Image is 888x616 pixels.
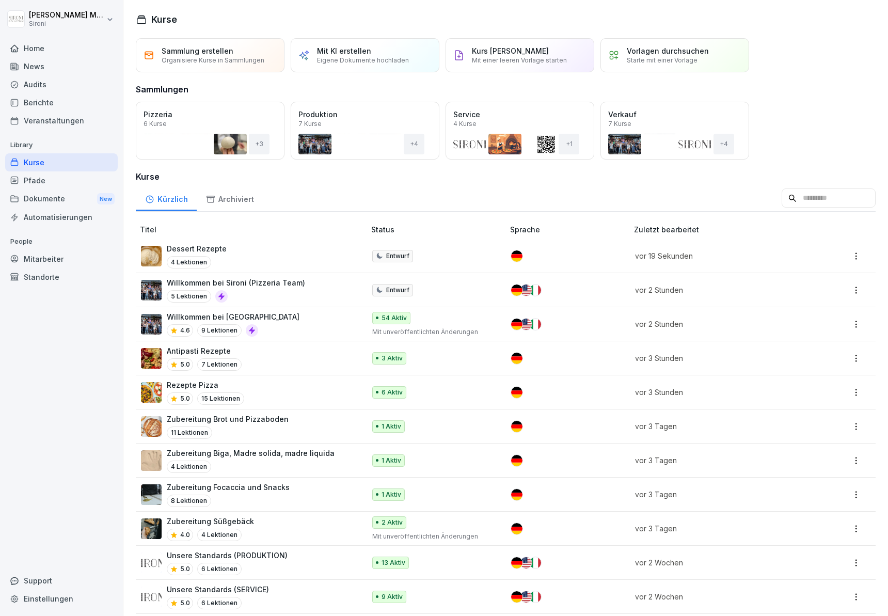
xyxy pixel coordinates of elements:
[136,83,188,96] h3: Sammlungen
[249,134,269,154] div: + 3
[5,57,118,75] a: News
[298,110,338,119] p: Produktion
[530,319,541,330] img: it.svg
[136,185,197,211] a: Kürzlich
[167,550,288,561] p: Unsere Standards (PRODUKTION)
[136,170,876,183] h3: Kurse
[5,268,118,286] a: Standorte
[511,523,522,534] img: de.svg
[511,250,522,262] img: de.svg
[511,455,522,466] img: de.svg
[167,482,290,493] p: Zubereitung Focaccia und Snacks
[382,456,401,465] p: 1 Aktiv
[5,153,118,171] a: Kurse
[635,319,801,329] p: vor 2 Stunden
[162,46,233,55] p: Sammlung erstellen
[511,285,522,296] img: de.svg
[180,360,190,369] p: 5.0
[453,120,477,128] p: 4 Kurse
[404,134,424,154] div: + 4
[446,102,594,160] a: Service4 Kurse+1
[5,189,118,209] div: Dokumente
[141,382,162,403] img: tz25f0fmpb70tuguuhxz5i1d.png
[382,558,405,567] p: 13 Aktiv
[5,39,118,57] a: Home
[608,120,631,128] p: 7 Kurse
[167,461,211,473] p: 4 Lektionen
[5,75,118,93] a: Audits
[635,455,801,466] p: vor 3 Tagen
[317,56,409,64] p: Eigene Dokumente hochladen
[386,251,409,261] p: Entwurf
[180,326,190,335] p: 4.6
[371,224,506,235] p: Status
[167,345,242,356] p: Antipasti Rezepte
[511,489,522,500] img: de.svg
[5,233,118,250] p: People
[5,208,118,226] div: Automatisierungen
[472,46,549,55] p: Kurs [PERSON_NAME]
[608,110,637,119] p: Verkauf
[5,93,118,112] div: Berichte
[635,489,801,500] p: vor 3 Tagen
[372,327,494,337] p: Mit unveröffentlichten Änderungen
[167,448,335,459] p: Zubereitung Biga, Madre solida, madre liquida
[382,592,403,602] p: 9 Aktiv
[141,416,162,437] img: w9nobtcttnghg4wslidxrrlr.png
[141,314,162,335] img: xmkdnyjyz2x3qdpcryl1xaw9.png
[197,563,242,575] p: 6 Lektionen
[5,572,118,590] div: Support
[167,311,299,322] p: Willkommen bei [GEOGRAPHIC_DATA]
[136,102,284,160] a: Pizzeria6 Kurse+3
[627,56,697,64] p: Starte mit einer Vorlage
[141,552,162,573] img: lqv555mlp0nk8rvfp4y70ul5.png
[197,392,244,405] p: 15 Lektionen
[511,387,522,398] img: de.svg
[559,134,579,154] div: + 1
[197,529,242,541] p: 4 Lektionen
[141,450,162,471] img: ekvwbgorvm2ocewxw43lsusz.png
[634,224,814,235] p: Zuletzt bearbeitet
[530,591,541,603] img: it.svg
[162,56,264,64] p: Organisiere Kurse in Sammlungen
[627,46,709,55] p: Vorlagen durchsuchen
[511,353,522,364] img: de.svg
[180,394,190,403] p: 5.0
[29,11,104,20] p: [PERSON_NAME] Malec
[167,380,244,390] p: Rezepte Pizza
[144,110,172,119] p: Pizzeria
[97,193,115,205] div: New
[511,421,522,432] img: de.svg
[141,518,162,539] img: p05qwohz0o52ysbx64gsjie8.png
[29,20,104,27] p: Sironi
[530,557,541,568] img: it.svg
[713,134,734,154] div: + 4
[291,102,439,160] a: Produktion7 Kurse+4
[5,250,118,268] a: Mitarbeiter
[141,348,162,369] img: g5p9ufmowhogpx1171r6nmse.png
[197,358,242,371] p: 7 Lektionen
[635,591,801,602] p: vor 2 Wochen
[180,530,190,540] p: 4.0
[635,421,801,432] p: vor 3 Tagen
[635,557,801,568] p: vor 2 Wochen
[520,319,532,330] img: us.svg
[180,598,190,608] p: 5.0
[5,590,118,608] a: Einstellungen
[167,516,254,527] p: Zubereitung Süßgebäck
[520,591,532,603] img: us.svg
[141,484,162,505] img: gxsr99ubtjittqjfg6pwkycm.png
[144,120,167,128] p: 6 Kurse
[635,285,801,295] p: vor 2 Stunden
[5,189,118,209] a: DokumenteNew
[386,286,409,295] p: Entwurf
[167,277,305,288] p: Willkommen bei Sironi (Pizzeria Team)
[5,112,118,130] a: Veranstaltungen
